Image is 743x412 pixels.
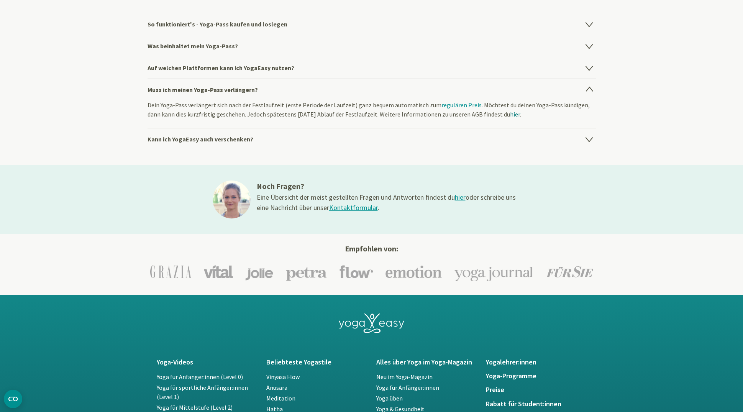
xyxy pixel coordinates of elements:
[148,57,596,79] h4: Auf welchen Plattformen kann ich YogaEasy nutzen?
[454,262,534,281] img: Yoga-Journal Logo
[376,373,433,381] a: Neu im Yoga-Magazin
[266,384,287,391] a: Anusara
[486,358,587,366] a: Yogalehrer:innen
[546,266,593,277] img: Für Sie Logo
[157,384,248,401] a: Yoga für sportliche Anfänger:innen (Level 1)
[486,372,587,380] a: Yoga-Programme
[266,373,300,381] a: Vinyasa Flow
[4,390,22,408] button: CMP-Widget öffnen
[157,358,258,366] a: Yoga-Videos
[245,263,273,280] img: Jolie Logo
[157,373,243,381] a: Yoga für Anfänger:innen (Level 0)
[486,386,587,394] a: Preise
[148,100,596,128] div: Dein Yoga-Pass verlängert sich nach der Festlaufzeit (erste Periode der Laufzeit) ganz bequem aut...
[148,35,596,57] h4: Was beinhaltet mein Yoga-Pass?
[257,192,517,213] div: Eine Übersicht der meist gestellten Fragen und Antworten findest du oder schreibe uns eine Nachri...
[213,181,251,218] img: ines@1x.jpg
[266,358,367,366] a: Beliebteste Yogastile
[441,101,482,109] a: regulären Preis
[376,384,439,391] a: Yoga für Anfänger:innen
[486,400,587,408] a: Rabatt für Student:innen
[285,263,327,281] img: Petra Logo
[148,13,596,35] h4: So funktioniert's - Yoga-Pass kaufen und loslegen
[376,394,403,402] a: Yoga üben
[148,79,596,100] h4: Muss ich meinen Yoga-Pass verlängern?
[257,181,517,192] h3: Noch Fragen?
[510,110,520,118] a: hier
[148,128,596,150] h4: Kann ich YogaEasy auch verschenken?
[203,265,233,278] img: Vital Logo
[455,193,466,202] a: hier
[340,265,373,278] img: Flow Logo
[150,265,191,278] img: Grazia Logo
[266,394,295,402] a: Meditation
[329,203,378,212] a: Kontaktformular
[376,358,477,366] a: Alles über Yoga im Yoga-Magazin
[385,265,442,278] img: Emotion Logo
[157,404,233,411] a: Yoga für Mittelstufe (Level 2)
